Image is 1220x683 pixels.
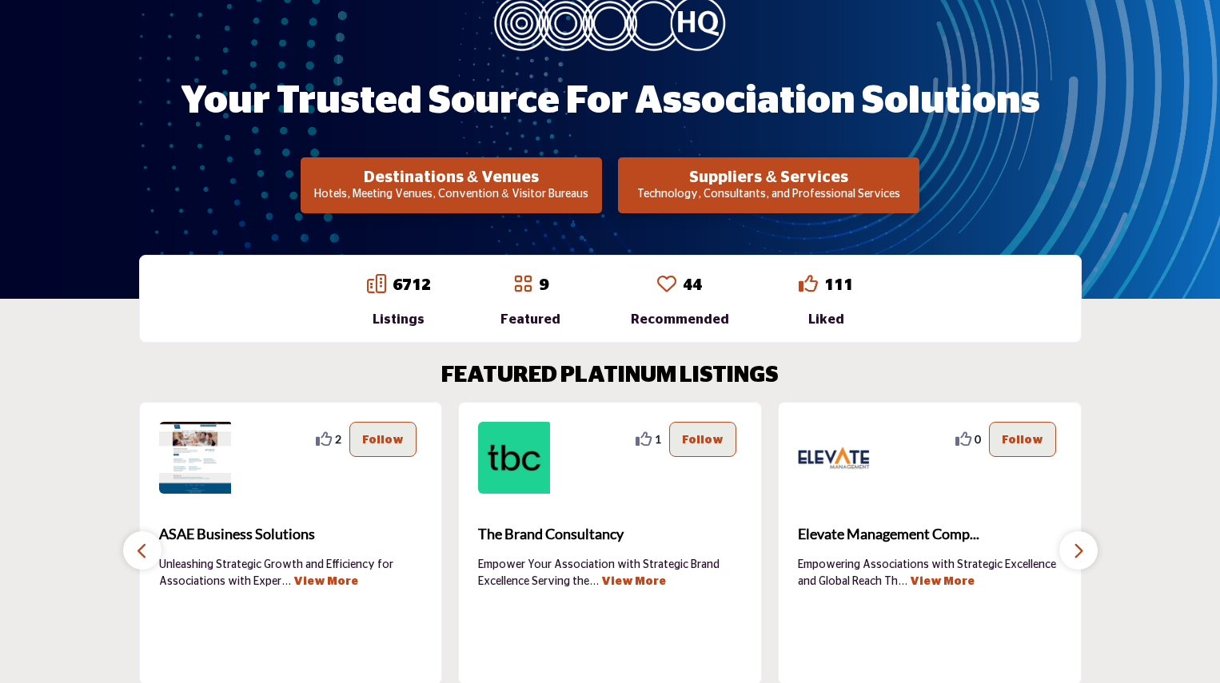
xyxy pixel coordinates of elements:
a: The Brand Consultancy [478,513,742,556]
img: Elevate Management Company [798,422,870,494]
a: Go to Featured [513,274,532,296]
span: 0 [975,431,981,447]
span: ... [589,576,599,587]
span: 2 [335,431,341,447]
button: Follow [669,422,736,457]
p: Follow [362,431,404,448]
a: 6712 [393,277,431,293]
div: Liked [799,310,853,329]
p: Follow [1002,431,1043,448]
button: Suppliers & Services Technology, Consultants, and Professional Services [618,157,919,213]
p: Follow [682,431,724,448]
a: View More [293,576,358,587]
a: 111 [824,277,853,293]
span: ASAE Business Solutions [159,523,423,545]
a: Elevate Management Comp... [798,513,1062,556]
span: 1 [655,431,661,447]
div: Recommended [631,310,729,329]
i: Go to Liked [799,274,818,293]
h2: Suppliers & Services [623,168,915,187]
p: Unleashing Strategic Growth and Efficiency for Associations with Exper [159,557,423,589]
span: ... [281,576,291,587]
button: Destinations & Venues Hotels, Meeting Venues, Convention & Visitor Bureaus [301,157,602,213]
p: Empower Your Association with Strategic Brand Excellence Serving the [478,557,742,589]
a: 9 [539,277,548,293]
b: Elevate Management Company [798,513,1062,556]
h1: Your Trusted Source for Association Solutions [181,77,1040,126]
a: Go to Recommended [657,274,676,296]
img: ASAE Business Solutions [159,422,231,494]
a: View More [910,576,975,587]
div: Listings [367,310,431,329]
span: Elevate Management Comp... [798,523,1062,545]
div: Featured [500,310,560,329]
button: Follow [989,422,1056,457]
a: ASAE Business Solutions [159,513,423,556]
button: Follow [349,422,417,457]
p: Hotels, Meeting Venues, Convention & Visitor Bureaus [305,187,597,203]
h2: FEATURED PLATINUM LISTINGS [441,363,779,390]
span: ... [898,576,907,587]
span: The Brand Consultancy [478,523,742,545]
img: The Brand Consultancy [478,422,550,494]
h2: Destinations & Venues [305,168,597,187]
p: Technology, Consultants, and Professional Services [623,187,915,203]
a: 44 [683,277,702,293]
a: View More [601,576,666,587]
p: Empowering Associations with Strategic Excellence and Global Reach Th [798,557,1062,589]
